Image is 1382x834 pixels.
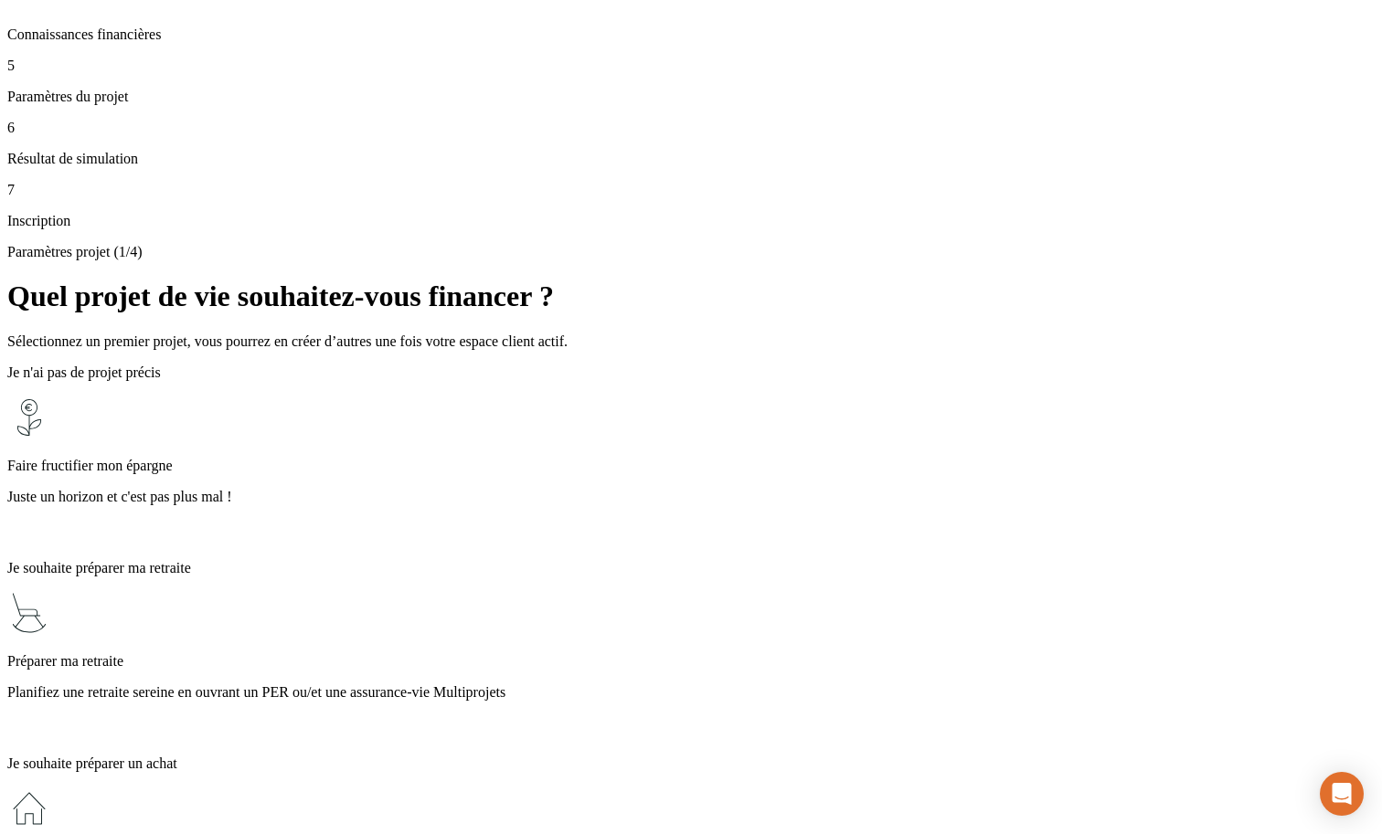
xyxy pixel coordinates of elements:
p: Juste un horizon et c'est pas plus mal ! [7,489,1375,505]
p: Paramètres du projet [7,89,1375,105]
p: 5 [7,58,1375,74]
p: Faire fructifier mon épargne [7,458,1375,474]
h1: Quel projet de vie souhaitez-vous financer ? [7,280,1375,313]
p: 7 [7,182,1375,198]
p: Planifiez une retraite sereine en ouvrant un PER ou/et une assurance-vie Multiprojets [7,684,1375,701]
p: 6 [7,120,1375,136]
p: Je n'ai pas de projet précis [7,364,1375,381]
p: Inscription [7,213,1375,229]
span: Sélectionnez un premier projet, vous pourrez en créer d’autres une fois votre espace client actif. [7,333,568,349]
p: Résultat de simulation [7,151,1375,167]
p: Connaissances financières [7,26,1375,43]
p: Préparer ma retraite [7,653,1375,670]
p: Je souhaite préparer un achat [7,755,1375,772]
div: Open Intercom Messenger [1320,772,1364,816]
p: Paramètres projet (1/4) [7,244,1375,260]
p: Je souhaite préparer ma retraite [7,560,1375,576]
